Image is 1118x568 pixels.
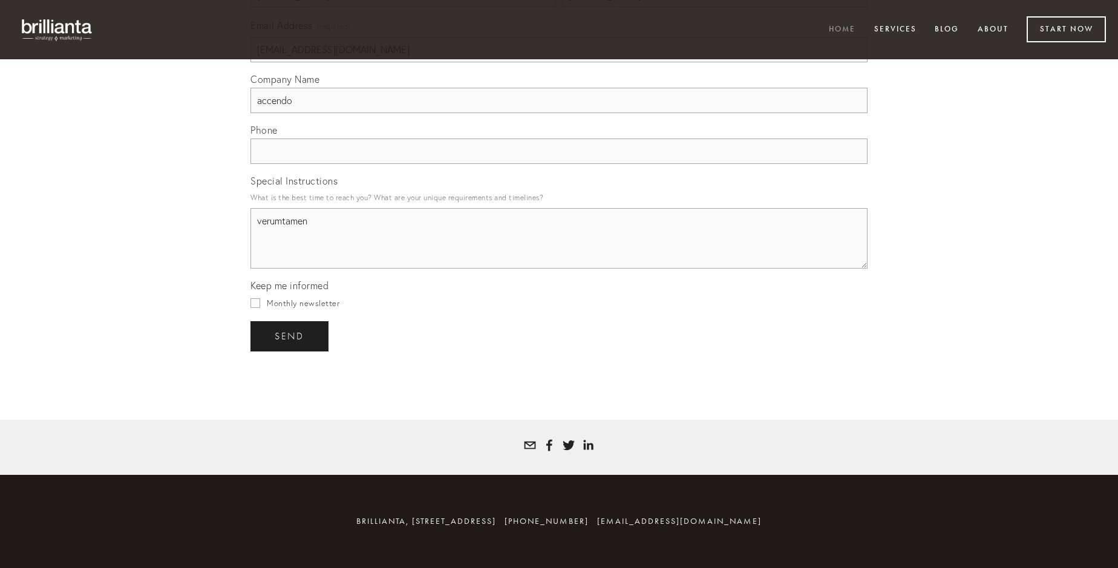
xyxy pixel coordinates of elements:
a: Blog [927,20,967,40]
p: What is the best time to reach you? What are your unique requirements and timelines? [250,189,868,206]
a: [EMAIL_ADDRESS][DOMAIN_NAME] [597,516,762,526]
span: Keep me informed [250,279,329,292]
a: Tatyana White [563,439,575,451]
a: Tatyana Bolotnikov White [543,439,555,451]
a: tatyana@brillianta.com [524,439,536,451]
span: Special Instructions [250,175,338,187]
a: Home [821,20,863,40]
textarea: verumtamen [250,208,868,269]
span: send [275,331,304,342]
span: Phone [250,124,278,136]
span: brillianta, [STREET_ADDRESS] [356,516,496,526]
span: Company Name [250,73,319,85]
span: [PHONE_NUMBER] [505,516,589,526]
a: About [970,20,1016,40]
button: sendsend [250,321,329,351]
input: Monthly newsletter [250,298,260,308]
a: Services [866,20,924,40]
a: Tatyana White [582,439,594,451]
img: brillianta - research, strategy, marketing [12,12,103,47]
span: Monthly newsletter [267,298,339,308]
a: Start Now [1027,16,1106,42]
